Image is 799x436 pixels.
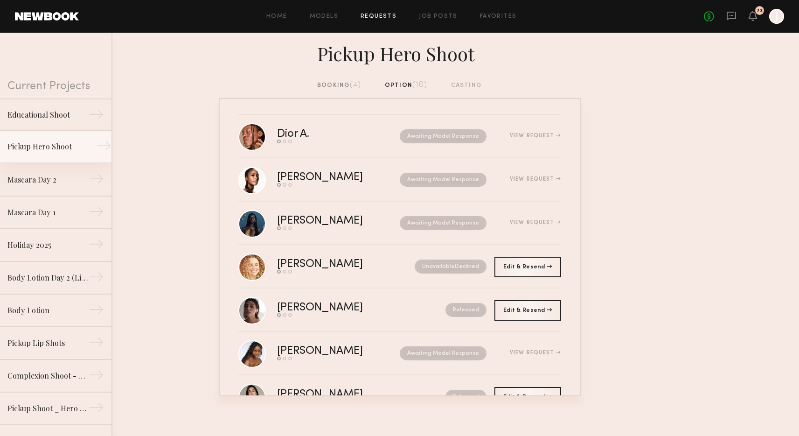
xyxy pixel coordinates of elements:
div: → [89,171,104,190]
a: J [769,9,784,24]
div: Mascara Day 2 [7,174,89,185]
span: Edit & Resend [503,394,552,400]
div: View Request [510,350,561,356]
a: Dior A.Awaiting Model ResponseView Request [238,115,561,158]
nb-request-status: Awaiting Model Response [400,173,486,187]
a: Job Posts [419,14,458,20]
div: Holiday 2025 [7,239,89,251]
div: View Request [510,133,561,139]
div: booking [317,80,361,91]
a: Home [266,14,287,20]
div: [PERSON_NAME] [277,216,382,226]
div: [PERSON_NAME] [277,389,404,400]
div: Dior A. [277,129,354,140]
div: 73 [757,8,763,14]
div: View Request [510,220,561,225]
a: [PERSON_NAME]Released [238,375,561,419]
span: (4) [350,81,361,89]
div: Complexion Shoot - CC Cream + Concealer [7,370,89,381]
div: [PERSON_NAME] [277,346,382,357]
a: Models [310,14,338,20]
a: [PERSON_NAME]Awaiting Model ResponseView Request [238,158,561,202]
div: → [89,237,104,255]
nb-request-status: Awaiting Model Response [400,216,486,230]
nb-request-status: Awaiting Model Response [400,346,486,360]
div: [PERSON_NAME] [277,259,389,270]
nb-request-status: Released [445,390,486,404]
div: Pickup Shoot _ Hero Products [7,403,89,414]
div: → [89,107,104,126]
a: Requests [361,14,396,20]
div: [PERSON_NAME] [277,172,382,183]
div: → [89,335,104,353]
span: Edit & Resend [503,264,552,270]
div: → [89,204,104,223]
div: View Request [510,176,561,182]
a: [PERSON_NAME]Awaiting Model ResponseView Request [238,202,561,245]
a: [PERSON_NAME]Released [238,288,561,332]
a: [PERSON_NAME]Awaiting Model ResponseView Request [238,332,561,375]
a: [PERSON_NAME]UnavailableDeclined [238,245,561,288]
div: Mascara Day 1 [7,207,89,218]
nb-request-status: Released [445,303,486,317]
div: Pickup Hero Shoot [219,40,581,65]
div: Body Lotion Day 2 (Lip Macros) [7,272,89,283]
div: → [89,400,104,419]
div: → [96,138,111,157]
span: Edit & Resend [503,308,552,313]
nb-request-status: Unavailable Declined [415,260,486,274]
div: → [89,367,104,386]
div: Educational Shoot [7,109,89,120]
div: [PERSON_NAME] [277,302,404,313]
a: Favorites [480,14,517,20]
div: → [89,302,104,321]
div: Pickup Lip Shots [7,338,89,349]
div: → [89,269,104,288]
nb-request-status: Awaiting Model Response [400,129,486,143]
div: Pickup Hero Shoot [7,141,89,152]
div: Body Lotion [7,305,89,316]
